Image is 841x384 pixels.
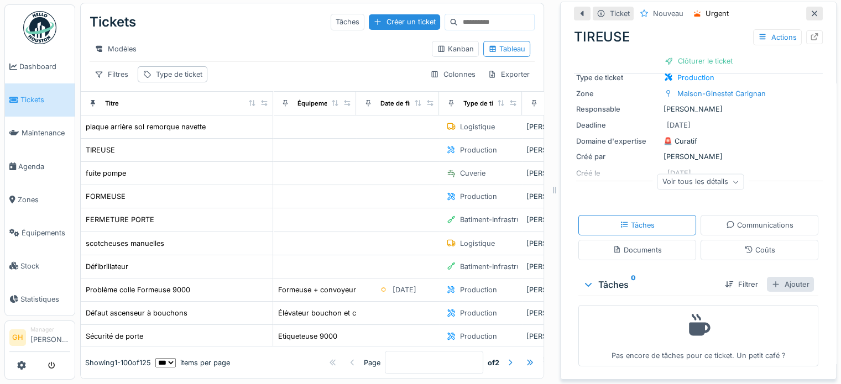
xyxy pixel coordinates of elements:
[18,161,70,172] span: Agenda
[90,41,142,57] div: Modèles
[22,128,70,138] span: Maintenance
[576,72,659,83] div: Type de ticket
[23,11,56,44] img: Badge_color-CXgf-gQk.svg
[460,261,538,272] div: Batiment-Infrastructure
[22,228,70,238] span: Équipements
[86,122,206,132] div: plaque arrière sol remorque navette
[9,325,70,352] a: GH Manager[PERSON_NAME]
[677,72,714,83] div: Production
[583,278,716,291] div: Tâches
[5,117,75,150] a: Maintenance
[526,261,600,272] div: [PERSON_NAME]
[767,277,814,292] div: Ajouter
[5,216,75,249] a: Équipements
[20,294,70,304] span: Statistiques
[526,285,600,295] div: [PERSON_NAME]
[576,151,659,162] div: Créé par
[331,14,364,30] div: Tâches
[574,27,823,47] div: TIREUSE
[86,145,115,155] div: TIREUSE
[369,14,440,29] div: Créer un ticket
[156,69,202,80] div: Type de ticket
[5,83,75,117] a: Tickets
[526,308,600,318] div: [PERSON_NAME]
[19,61,70,72] span: Dashboard
[460,122,495,132] div: Logistique
[460,285,497,295] div: Production
[437,44,474,54] div: Kanban
[30,325,70,349] li: [PERSON_NAME]
[620,220,655,230] div: Tâches
[677,88,766,99] div: Maison-Ginestet Carignan
[380,99,436,108] div: Date de fin prévue
[278,308,396,318] div: Élévateur bouchon et capsule à vis
[90,66,133,82] div: Filtres
[526,238,600,249] div: [PERSON_NAME]
[5,50,75,83] a: Dashboard
[297,99,334,108] div: Équipement
[5,282,75,315] a: Statistiques
[460,145,497,155] div: Production
[86,168,126,178] div: fuite pompe
[576,136,821,146] div: 🚨 Curatif
[576,151,821,162] div: [PERSON_NAME]
[488,44,525,54] div: Tableau
[526,331,600,341] div: [PERSON_NAME]
[667,120,691,130] div: [DATE]
[278,285,376,295] div: Formeuse + convoyeur 9000
[364,357,380,368] div: Page
[20,94,70,105] span: Tickets
[660,54,737,69] div: Clôturer le ticket
[86,308,187,318] div: Défaut ascenseur à bouchons
[393,285,416,295] div: [DATE]
[576,120,659,130] div: Deadline
[483,66,535,82] div: Exporter
[526,214,600,225] div: [PERSON_NAME]
[86,238,164,249] div: scotcheuses manuelles
[9,329,26,346] li: GH
[5,150,75,183] a: Agenda
[576,88,659,99] div: Zone
[657,174,744,190] div: Voir tous les détails
[653,8,683,19] div: Nouveau
[18,194,70,205] span: Zones
[460,214,538,225] div: Batiment-Infrastructure
[460,331,497,341] div: Production
[706,8,729,19] div: Urgent
[753,29,802,45] div: Actions
[86,331,143,341] div: Sécurité de porte
[576,104,821,114] div: [PERSON_NAME]
[720,277,762,292] div: Filtrer
[425,66,480,82] div: Colonnes
[20,261,70,271] span: Stock
[86,285,190,295] div: Problème colle Formeuse 9000
[86,191,126,202] div: FORMEUSE
[460,238,495,249] div: Logistique
[85,357,151,368] div: Showing 1 - 100 of 125
[526,122,600,132] div: [PERSON_NAME]
[105,99,119,108] div: Titre
[526,191,600,202] div: [PERSON_NAME]
[576,104,659,114] div: Responsable
[526,168,600,178] div: [PERSON_NAME]
[576,136,659,146] div: Domaine d'expertise
[526,145,600,155] div: [PERSON_NAME]
[613,245,662,255] div: Documents
[5,249,75,282] a: Stock
[586,310,811,361] div: Pas encore de tâches pour ce ticket. Un petit café ?
[30,325,70,334] div: Manager
[90,8,136,36] div: Tickets
[155,357,230,368] div: items per page
[86,261,128,272] div: Défibrillateur
[726,220,793,230] div: Communications
[5,183,75,216] a: Zones
[460,168,485,178] div: Cuverie
[488,357,499,368] strong: of 2
[460,191,497,202] div: Production
[744,245,775,255] div: Coûts
[460,308,497,318] div: Production
[278,331,337,341] div: Etiqueteuse 9000
[86,214,154,225] div: FERMETURE PORTE
[463,99,506,108] div: Type de ticket
[610,8,630,19] div: Ticket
